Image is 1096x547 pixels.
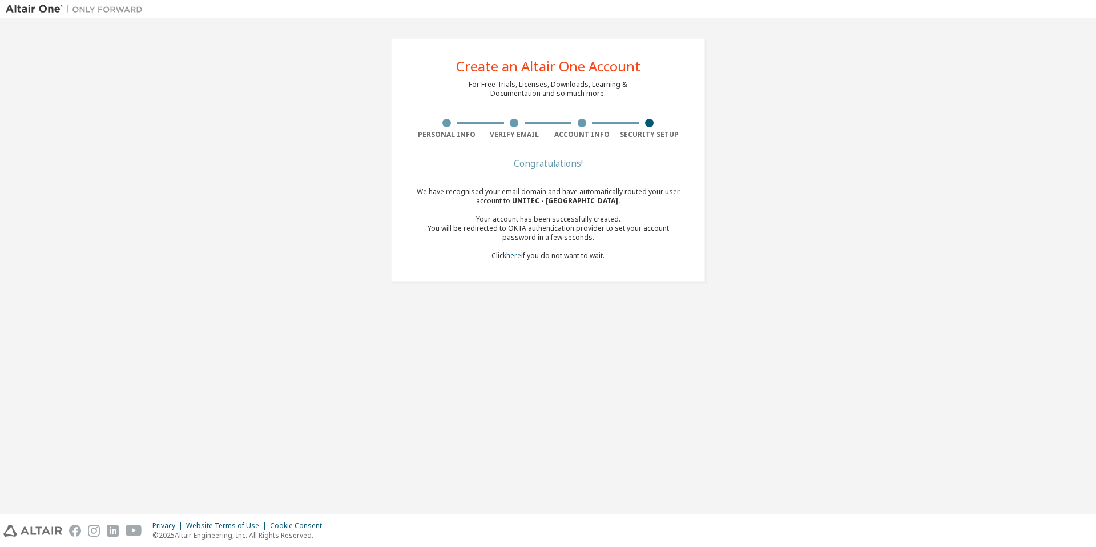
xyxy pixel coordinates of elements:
div: Account Info [548,130,616,139]
div: Cookie Consent [270,521,329,530]
img: facebook.svg [69,525,81,537]
img: Altair One [6,3,148,15]
a: here [506,251,521,260]
div: You will be redirected to OKTA authentication provider to set your account password in a few seco... [413,224,683,242]
div: For Free Trials, Licenses, Downloads, Learning & Documentation and so much more. [469,80,627,98]
img: altair_logo.svg [3,525,62,537]
img: instagram.svg [88,525,100,537]
div: Personal Info [413,130,481,139]
div: Create an Altair One Account [456,59,640,73]
div: Website Terms of Use [186,521,270,530]
div: Privacy [152,521,186,530]
p: © 2025 Altair Engineering, Inc. All Rights Reserved. [152,530,329,540]
img: linkedin.svg [107,525,119,537]
div: Security Setup [616,130,684,139]
div: Your account has been successfully created. [413,215,683,224]
div: Verify Email [481,130,549,139]
div: Congratulations! [413,160,683,167]
div: We have recognised your email domain and have automatically routed your user account to Click if ... [413,187,683,260]
img: youtube.svg [126,525,142,537]
span: UNITEC - [GEOGRAPHIC_DATA] . [512,196,620,206]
